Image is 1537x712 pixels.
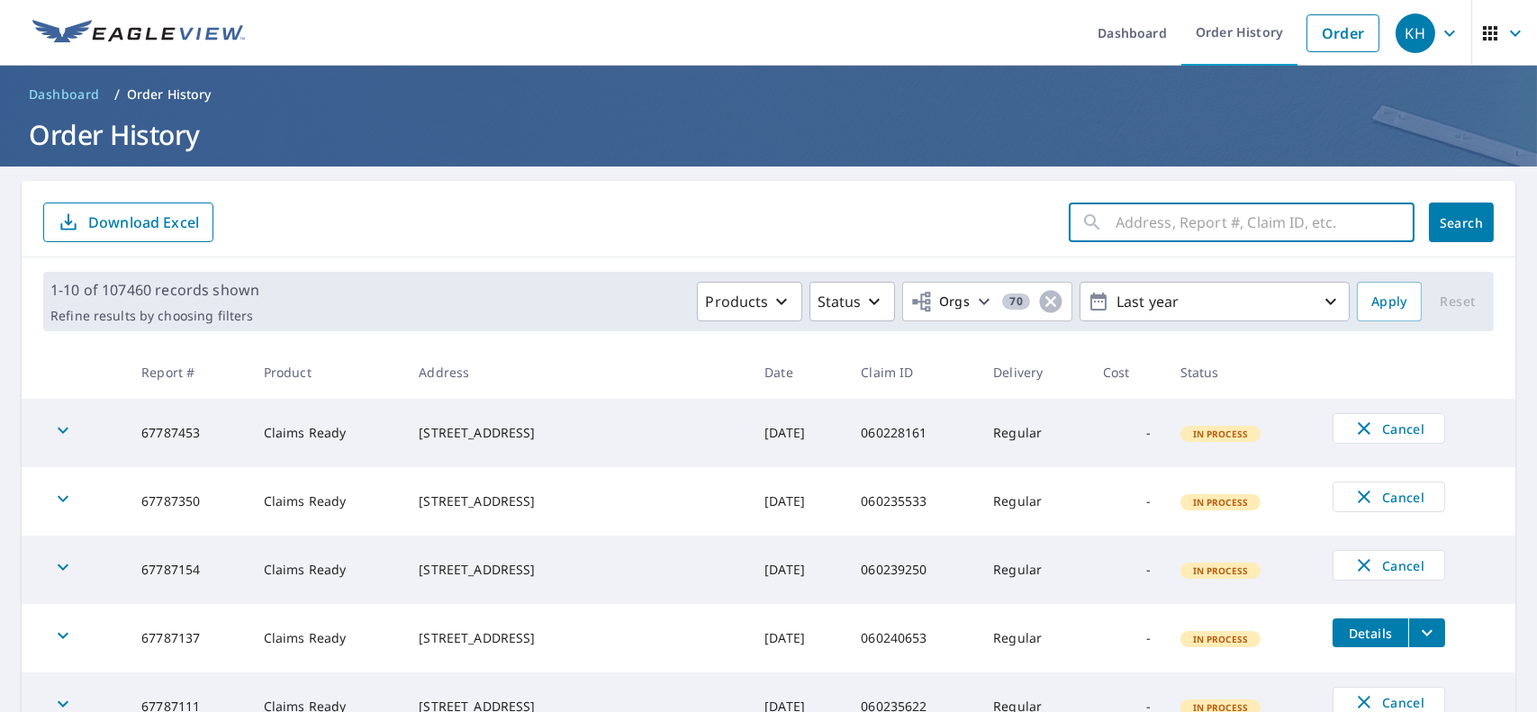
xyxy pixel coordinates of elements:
td: Regular [979,536,1089,604]
td: Regular [979,467,1089,536]
td: - [1089,536,1166,604]
a: Dashboard [22,80,107,109]
button: filesDropdownBtn-67787137 [1408,618,1445,647]
div: [STREET_ADDRESS] [419,424,736,442]
td: Regular [979,604,1089,672]
th: Report # [127,346,249,399]
td: Claims Ready [249,399,405,467]
span: In Process [1182,496,1260,509]
p: 1-10 of 107460 records shown [50,279,259,301]
td: 060235533 [846,467,979,536]
th: Claim ID [846,346,979,399]
td: - [1089,604,1166,672]
span: Apply [1371,291,1407,313]
td: [DATE] [750,604,846,672]
button: detailsBtn-67787137 [1333,618,1408,647]
td: 67787453 [127,399,249,467]
button: Cancel [1333,550,1445,581]
button: Cancel [1333,413,1445,444]
img: EV Logo [32,20,245,47]
td: 67787350 [127,467,249,536]
span: Details [1343,625,1397,642]
th: Date [750,346,846,399]
div: [STREET_ADDRESS] [419,629,736,647]
span: Dashboard [29,86,100,104]
td: Regular [979,399,1089,467]
p: Order History [127,86,212,104]
th: Cost [1089,346,1166,399]
td: 67787154 [127,536,249,604]
th: Address [404,346,750,399]
span: In Process [1182,633,1260,645]
div: [STREET_ADDRESS] [419,561,736,579]
span: Cancel [1352,418,1426,439]
div: KH [1396,14,1435,53]
td: [DATE] [750,467,846,536]
button: Cancel [1333,482,1445,512]
span: 70 [1002,295,1030,308]
td: 060239250 [846,536,979,604]
button: Products [697,282,801,321]
th: Product [249,346,405,399]
td: Claims Ready [249,604,405,672]
td: 060240653 [846,604,979,672]
button: Search [1429,203,1494,242]
button: Status [809,282,895,321]
span: Orgs [910,291,971,313]
td: - [1089,399,1166,467]
td: Claims Ready [249,536,405,604]
span: Cancel [1352,486,1426,508]
td: [DATE] [750,536,846,604]
p: Products [705,291,768,312]
button: Orgs70 [902,282,1072,321]
span: In Process [1182,428,1260,440]
div: [STREET_ADDRESS] [419,492,736,510]
nav: breadcrumb [22,80,1515,109]
p: Refine results by choosing filters [50,308,259,324]
input: Address, Report #, Claim ID, etc. [1116,197,1415,248]
th: Delivery [979,346,1089,399]
button: Last year [1080,282,1350,321]
span: In Process [1182,564,1260,577]
span: Search [1443,214,1479,231]
td: - [1089,467,1166,536]
h1: Order History [22,116,1515,153]
li: / [114,84,120,105]
td: [DATE] [750,399,846,467]
span: Cancel [1352,554,1426,576]
p: Download Excel [88,212,199,232]
button: Download Excel [43,203,213,242]
td: Claims Ready [249,467,405,536]
p: Status [818,291,862,312]
a: Order [1306,14,1379,52]
td: 67787137 [127,604,249,672]
p: Last year [1109,286,1320,318]
button: Apply [1357,282,1422,321]
th: Status [1166,346,1318,399]
td: 060228161 [846,399,979,467]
